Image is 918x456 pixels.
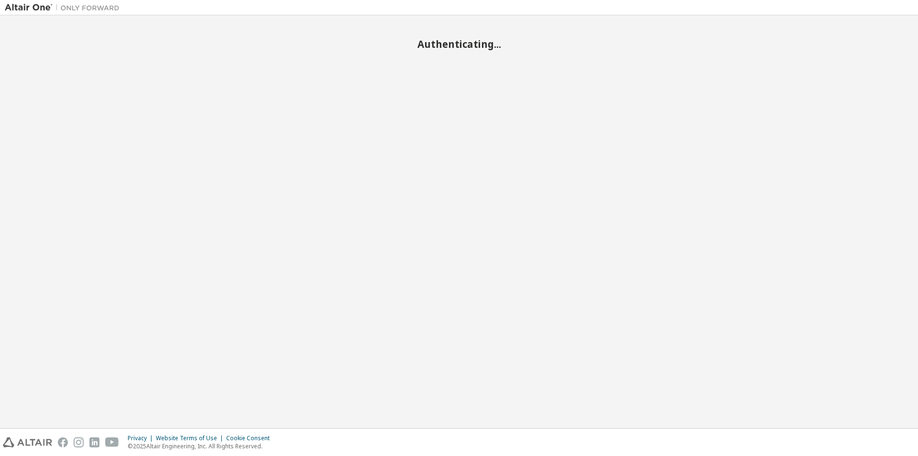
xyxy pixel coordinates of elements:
[105,437,119,447] img: youtube.svg
[128,434,156,442] div: Privacy
[5,3,124,12] img: Altair One
[156,434,226,442] div: Website Terms of Use
[58,437,68,447] img: facebook.svg
[128,442,275,450] p: © 2025 Altair Engineering, Inc. All Rights Reserved.
[3,437,52,447] img: altair_logo.svg
[74,437,84,447] img: instagram.svg
[89,437,99,447] img: linkedin.svg
[5,38,913,50] h2: Authenticating...
[226,434,275,442] div: Cookie Consent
